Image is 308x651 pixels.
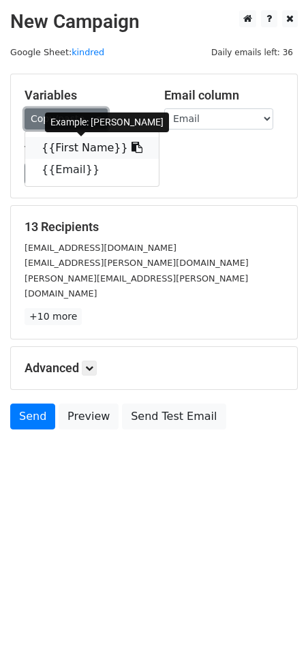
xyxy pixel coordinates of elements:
a: kindred [72,47,104,57]
h5: 13 Recipients [25,219,283,234]
a: +10 more [25,308,82,325]
h5: Variables [25,88,144,103]
small: Google Sheet: [10,47,104,57]
small: [EMAIL_ADDRESS][DOMAIN_NAME] [25,243,176,253]
a: Send Test Email [122,404,226,429]
a: {{First Name}} [25,137,159,159]
a: Send [10,404,55,429]
div: Example: [PERSON_NAME] [45,112,169,132]
small: [EMAIL_ADDRESS][PERSON_NAME][DOMAIN_NAME] [25,258,249,268]
h5: Advanced [25,361,283,376]
span: Daily emails left: 36 [206,45,298,60]
a: Daily emails left: 36 [206,47,298,57]
a: Copy/paste... [25,108,108,130]
h5: Email column [164,88,283,103]
a: Preview [59,404,119,429]
a: {{Email}} [25,159,159,181]
iframe: Chat Widget [240,586,308,651]
small: [PERSON_NAME][EMAIL_ADDRESS][PERSON_NAME][DOMAIN_NAME] [25,273,248,299]
h2: New Campaign [10,10,298,33]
